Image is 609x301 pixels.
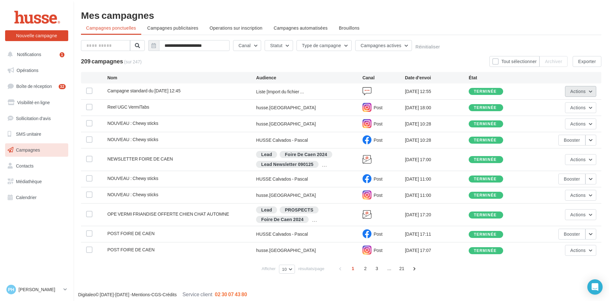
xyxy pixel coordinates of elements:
[16,147,40,153] span: Campagnes
[570,121,586,126] span: Actions
[570,105,586,110] span: Actions
[107,156,173,161] span: NEWSLETTER FOIRE DE CAEN
[474,158,497,162] div: terminée
[209,25,262,31] span: Operations sur inscription
[405,231,469,237] div: [DATE] 17:11
[215,291,247,297] span: 02 30 07 43 80
[16,163,33,168] span: Contacts
[256,104,316,111] div: husse.[GEOGRAPHIC_DATA]
[322,162,327,168] div: ...
[405,88,469,95] div: [DATE] 12:55
[5,283,68,296] a: PH [PERSON_NAME]
[405,156,469,163] div: [DATE] 17:00
[18,286,61,293] p: [PERSON_NAME]
[4,191,70,204] a: Calendrier
[489,56,539,67] button: Tout sélectionner
[4,127,70,141] a: SMS unitaire
[339,25,360,31] span: Brouillons
[256,121,316,127] div: husse.[GEOGRAPHIC_DATA]
[4,159,70,173] a: Contacts
[107,176,158,181] span: NOUVEAU : Chewy sticks
[256,176,308,182] div: HUSSE Calvados - Pascal
[256,216,309,223] div: Foire De Caen 2024
[570,157,586,162] span: Actions
[565,154,596,165] button: Actions
[107,192,158,197] span: NOUVEAU : Chewy sticks
[474,177,497,181] div: terminée
[374,192,383,198] span: Post
[539,56,568,67] button: Archiver
[274,25,327,31] span: Campagnes automatisées
[16,179,42,184] span: Médiathèque
[16,83,52,89] span: Boîte de réception
[374,176,383,182] span: Post
[233,40,261,51] button: Canal
[361,43,401,48] span: Campagnes actives
[60,52,64,57] div: 1
[279,265,295,274] button: 10
[4,79,70,93] a: Boîte de réception32
[256,161,319,168] div: Lead Newsletter 090125
[474,213,497,217] div: terminée
[107,75,256,81] div: Nom
[78,292,247,297] span: © [DATE]-[DATE] - - -
[280,151,332,158] div: Foire De Caen 2024
[4,112,70,125] a: Sollicitation d'avis
[17,100,50,105] span: Visibilité en ligne
[282,267,287,272] span: 10
[355,40,412,51] button: Campagnes actives
[374,105,383,110] span: Post
[4,48,67,61] button: Notifications 1
[565,118,596,129] button: Actions
[405,192,469,198] div: [DATE] 11:00
[363,75,405,81] div: Canal
[570,192,586,198] span: Actions
[558,174,585,184] button: Booster
[474,122,497,126] div: terminée
[182,291,212,297] span: Service client
[558,229,585,240] button: Booster
[397,263,407,274] span: 21
[587,279,603,295] div: Open Intercom Messenger
[565,190,596,201] button: Actions
[558,135,585,146] button: Booster
[107,88,181,93] span: Campagne standard du 02-10-2025 12:45
[124,59,142,65] span: (sur 247)
[107,120,158,126] span: NOUVEAU : Chewy sticks
[256,192,316,198] div: husse.[GEOGRAPHIC_DATA]
[256,231,308,237] div: HUSSE Calvados - Pascal
[474,106,497,110] div: terminée
[405,137,469,143] div: [DATE] 10:28
[107,104,149,110] span: Reel UGC VermiTabs
[405,211,469,218] div: [DATE] 17:20
[405,121,469,127] div: [DATE] 10:28
[147,25,198,31] span: Campagnes publicitaires
[256,247,316,254] div: husse.[GEOGRAPHIC_DATA]
[256,75,362,81] div: Audience
[360,263,371,274] span: 2
[374,231,383,237] span: Post
[132,292,150,297] a: Mentions
[81,10,601,20] div: Mes campagnes
[16,131,41,137] span: SMS unitaire
[8,286,14,293] span: PH
[474,138,497,142] div: terminée
[474,193,497,197] div: terminée
[17,68,38,73] span: Opérations
[348,263,358,274] span: 1
[81,58,123,65] span: 209 campagnes
[262,266,276,272] span: Afficher
[163,292,177,297] a: Crédits
[4,64,70,77] a: Opérations
[374,137,383,143] span: Post
[78,292,95,297] a: Digitaleo
[107,211,229,217] span: OPE VERMI FRIANDISE OFFERTE CHIEN CHAT AUTOMNE
[570,247,586,253] span: Actions
[5,30,68,41] button: Nouvelle campagne
[469,75,532,81] div: État
[405,247,469,254] div: [DATE] 17:07
[384,263,394,274] span: ...
[265,40,293,51] button: Statut
[372,263,382,274] span: 3
[565,209,596,220] button: Actions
